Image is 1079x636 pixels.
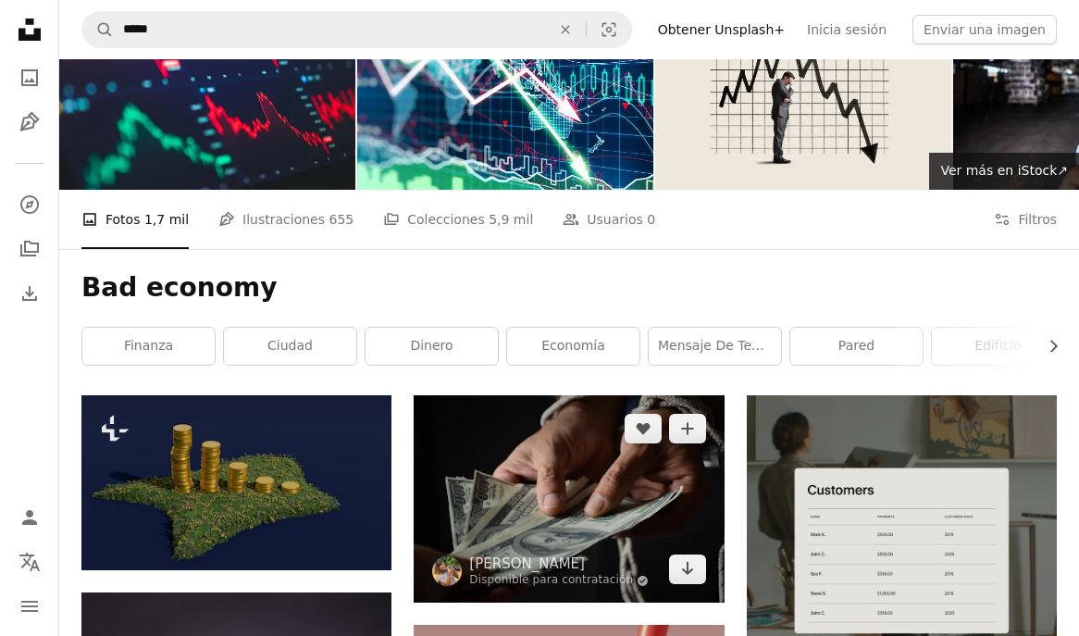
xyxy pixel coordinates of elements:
[932,328,1064,365] a: edificio
[366,328,498,365] a: dinero
[11,588,48,625] button: Menú
[432,556,462,586] img: Ve al perfil de Nohe Pereira
[82,12,114,47] button: Buscar en Unsplash
[329,209,353,230] span: 655
[383,190,533,249] a: Colecciones 5,9 mil
[1036,328,1057,365] button: desplazar lista a la derecha
[790,328,923,365] a: pared
[669,555,706,584] a: Descargar
[545,12,586,47] button: Borrar
[81,271,1057,305] h1: Bad economy
[82,328,215,365] a: finanza
[11,104,48,141] a: Ilustraciones
[647,15,796,44] a: Obtener Unsplash+
[587,12,631,47] button: Búsqueda visual
[11,11,48,52] a: Inicio — Unsplash
[81,395,391,570] img: La pila de dinero se hace más pequeña en una isla cubierta de hierba.
[994,190,1057,249] button: Filtros
[469,555,649,573] a: [PERSON_NAME]
[912,15,1057,44] button: Enviar una imagen
[940,163,1068,178] span: Ver más en iStock ↗
[929,153,1079,190] a: Ver más en iStock↗
[11,231,48,268] a: Colecciones
[563,190,655,249] a: Usuarios 0
[218,190,353,249] a: Ilustraciones 655
[11,275,48,312] a: Historial de descargas
[414,491,724,507] a: Persona con un billete de 100 dólares estadounidenses
[469,573,649,588] a: Disponible para contratación
[796,15,898,44] a: Inicia sesión
[625,414,662,443] button: Me gusta
[647,209,655,230] span: 0
[649,328,781,365] a: Mensaje de texto
[507,328,639,365] a: economía
[81,11,632,48] form: Encuentra imágenes en todo el sitio
[81,474,391,491] a: La pila de dinero se hace más pequeña en una isla cubierta de hierba.
[669,414,706,443] button: Añade a la colección
[11,59,48,96] a: Fotos
[489,209,533,230] span: 5,9 mil
[414,395,724,603] img: Persona con un billete de 100 dólares estadounidenses
[224,328,356,365] a: ciudad
[11,186,48,223] a: Explorar
[11,543,48,580] button: Idioma
[11,499,48,536] a: Iniciar sesión / Registrarse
